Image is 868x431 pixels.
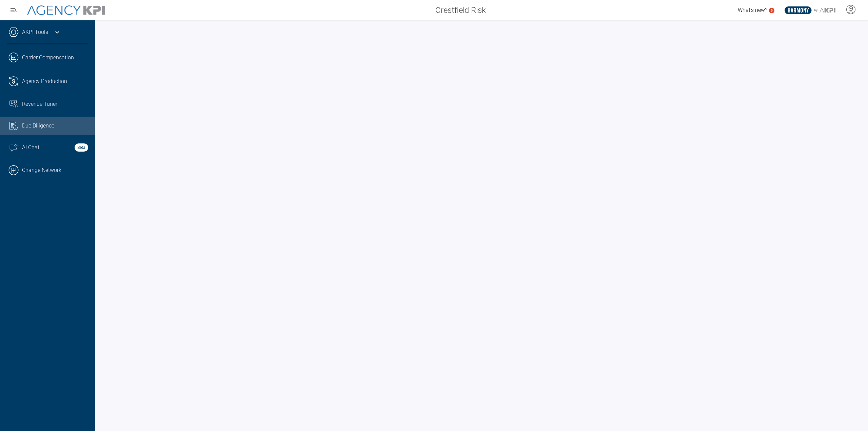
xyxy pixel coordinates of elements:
[22,100,57,108] span: Revenue Tuner
[22,143,39,152] span: AI Chat
[75,143,88,152] strong: Beta
[22,122,54,130] span: Due Diligence
[22,77,67,85] span: Agency Production
[22,28,48,36] a: AKPI Tools
[771,8,773,12] text: 5
[738,7,767,13] span: What's new?
[27,5,105,15] img: AgencyKPI
[435,4,486,16] span: Crestfield Risk
[769,8,774,13] a: 5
